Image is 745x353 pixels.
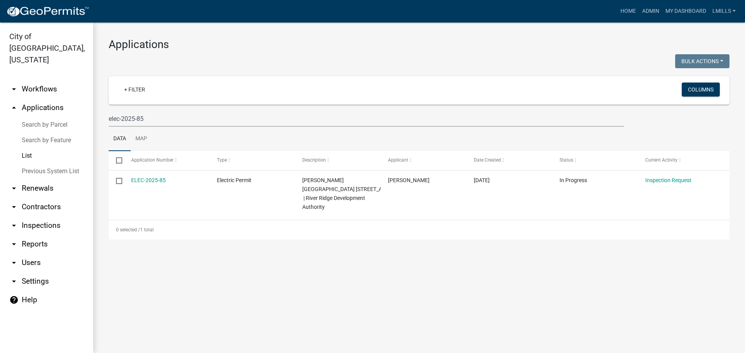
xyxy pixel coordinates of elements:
span: 0 selected / [116,227,140,232]
datatable-header-cell: Applicant [381,151,466,170]
span: Status [560,157,573,163]
i: arrow_drop_down [9,184,19,193]
datatable-header-cell: Current Activity [638,151,724,170]
datatable-header-cell: Select [109,151,123,170]
span: Description [302,157,326,163]
a: Admin [639,4,662,19]
span: Type [217,157,227,163]
span: Joey Salerno [388,177,430,183]
datatable-header-cell: Application Number [123,151,209,170]
span: PAUL GARRETT AVE. 600 International Drive | River Ridge Development Authority [302,177,404,210]
span: Date Created [474,157,501,163]
i: arrow_drop_down [9,277,19,286]
i: help [9,295,19,305]
datatable-header-cell: Description [295,151,381,170]
a: lmills [709,4,739,19]
i: arrow_drop_down [9,84,19,94]
span: In Progress [560,177,587,183]
i: arrow_drop_down [9,258,19,267]
a: ELEC-2025-85 [131,177,166,183]
i: arrow_drop_up [9,103,19,112]
a: Data [109,127,131,152]
span: Application Number [131,157,173,163]
span: Current Activity [645,157,677,163]
span: 02/20/2025 [474,177,490,183]
h3: Applications [109,38,729,51]
a: Map [131,127,152,152]
input: Search for applications [109,111,624,127]
i: arrow_drop_down [9,221,19,230]
i: arrow_drop_down [9,239,19,249]
datatable-header-cell: Status [552,151,638,170]
a: My Dashboard [662,4,709,19]
div: 1 total [109,220,729,239]
i: arrow_drop_down [9,202,19,212]
button: Columns [682,83,720,96]
a: Home [617,4,639,19]
span: Electric Permit [217,177,251,183]
button: Bulk Actions [675,54,729,68]
a: Inspection Request [645,177,691,183]
datatable-header-cell: Type [209,151,295,170]
datatable-header-cell: Date Created [466,151,552,170]
a: + Filter [118,83,151,96]
span: Applicant [388,157,408,163]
